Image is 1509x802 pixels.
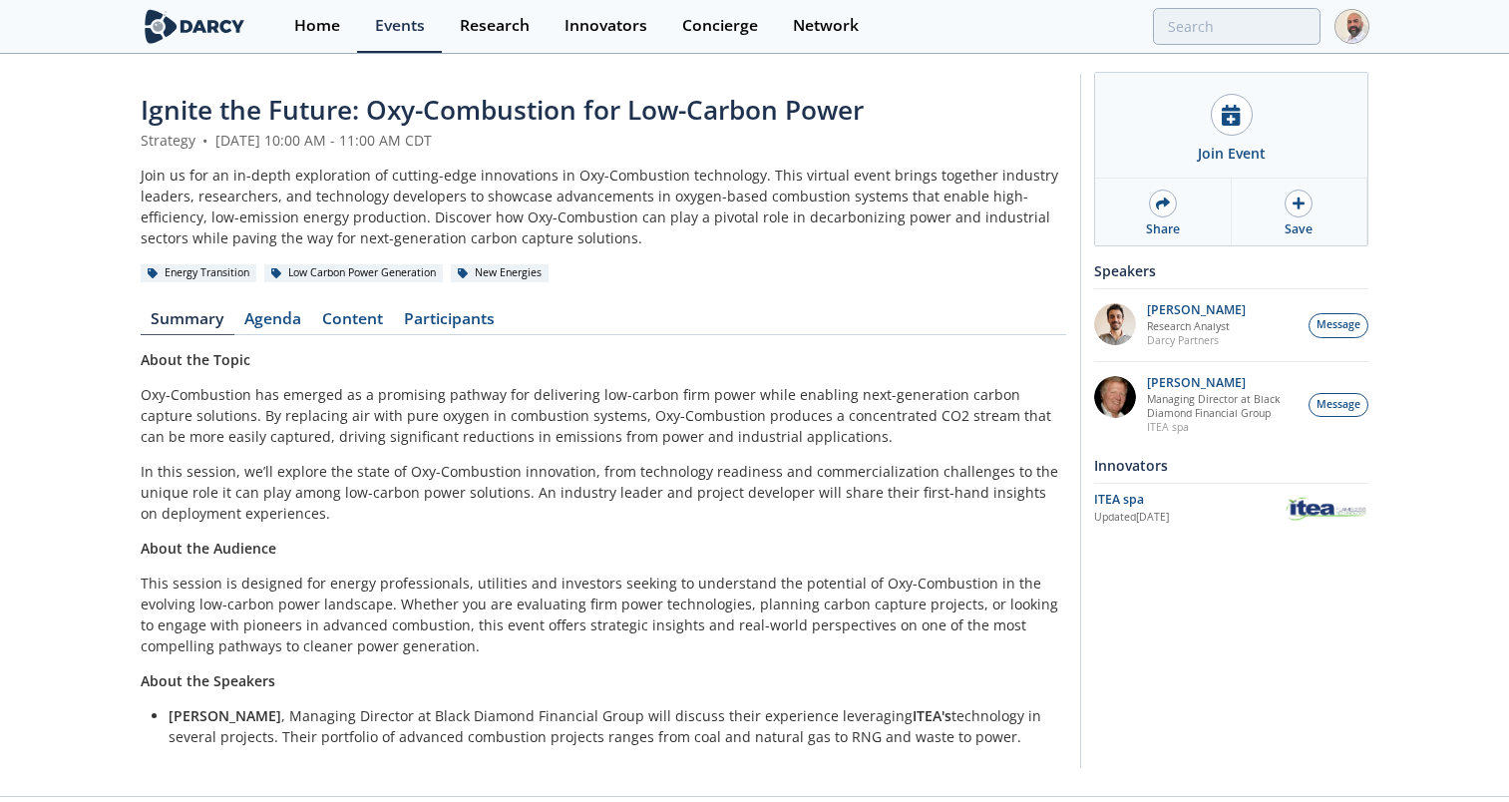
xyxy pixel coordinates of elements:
p: [PERSON_NAME] [1147,376,1299,390]
div: Save [1285,220,1313,238]
p: Darcy Partners [1147,333,1246,347]
div: Energy Transition [141,264,257,282]
img: logo-wide.svg [141,9,249,44]
a: Content [312,311,394,335]
div: Low Carbon Power Generation [264,264,444,282]
div: Innovators [565,18,647,34]
div: Network [793,18,859,34]
li: , Managing Director at Black Diamond Financial Group will discuss their experience leveraging tec... [169,705,1052,747]
span: • [199,131,211,150]
div: Join us for an in-depth exploration of cutting-edge innovations in Oxy-Combustion technology. Thi... [141,165,1066,248]
div: Events [375,18,425,34]
a: Participants [394,311,506,335]
input: Advanced Search [1153,8,1320,45]
div: Concierge [682,18,758,34]
p: Research Analyst [1147,319,1246,333]
div: Updated [DATE] [1094,510,1285,526]
span: Ignite the Future: Oxy-Combustion for Low-Carbon Power [141,92,864,128]
p: Managing Director at Black Diamond Financial Group [1147,392,1299,420]
div: Research [460,18,530,34]
button: Message [1309,393,1368,418]
a: Summary [141,311,234,335]
p: [PERSON_NAME] [1147,303,1246,317]
div: ITEA spa [1094,491,1285,509]
strong: [PERSON_NAME] [169,706,281,725]
strong: About the Audience [141,539,276,558]
p: In this session, we’ll explore the state of Oxy-Combustion innovation, from technology readiness ... [141,461,1066,524]
p: Oxy-Combustion has emerged as a promising pathway for delivering low-carbon firm power while enab... [141,384,1066,447]
a: ITEA spa Updated[DATE] ITEA spa [1094,491,1368,526]
strong: About the Speakers [141,671,275,690]
button: Message [1309,313,1368,338]
img: Profile [1334,9,1369,44]
p: ITEA spa [1147,420,1299,434]
span: Message [1317,317,1360,333]
strong: About the Topic [141,350,250,369]
div: New Energies [451,264,550,282]
div: Share [1146,220,1180,238]
img: 5c882eca-8b14-43be-9dc2-518e113e9a37 [1094,376,1136,418]
div: Strategy [DATE] 10:00 AM - 11:00 AM CDT [141,130,1066,151]
span: Message [1317,397,1360,413]
p: This session is designed for energy professionals, utilities and investors seeking to understand ... [141,573,1066,656]
div: Innovators [1094,448,1368,483]
strong: ITEA's [913,706,951,725]
iframe: chat widget [1425,722,1489,782]
img: ITEA spa [1285,494,1368,523]
div: Home [294,18,340,34]
div: Join Event [1198,143,1266,164]
div: Speakers [1094,253,1368,288]
img: e78dc165-e339-43be-b819-6f39ce58aec6 [1094,303,1136,345]
a: Agenda [234,311,312,335]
